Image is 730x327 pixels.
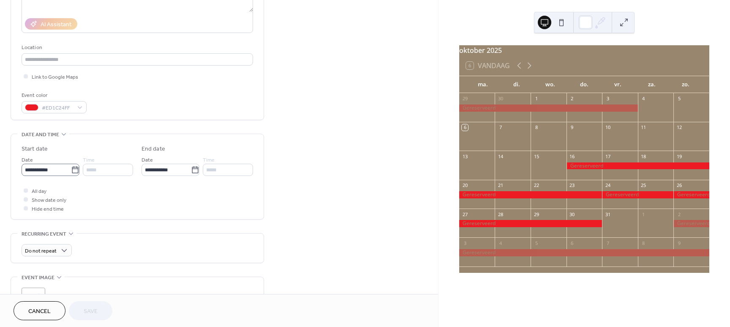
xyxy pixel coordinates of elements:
[142,156,153,165] span: Date
[669,76,703,93] div: zo.
[32,187,46,196] span: All day
[462,153,468,159] div: 13
[635,76,669,93] div: za.
[142,145,165,154] div: End date
[676,182,682,189] div: 26
[569,182,575,189] div: 23
[22,273,54,282] span: Event image
[533,211,539,217] div: 29
[462,182,468,189] div: 20
[500,76,534,93] div: di.
[605,182,611,189] div: 24
[640,240,647,246] div: 8
[497,211,504,217] div: 28
[459,104,638,112] div: Gereserveerd
[640,182,647,189] div: 25
[569,124,575,131] div: 9
[567,76,601,93] div: do.
[28,307,51,316] span: Cancel
[676,211,682,217] div: 2
[462,124,468,131] div: 6
[569,240,575,246] div: 6
[22,156,33,165] span: Date
[459,191,602,198] div: Gereserveerd
[676,96,682,102] div: 5
[32,205,64,214] span: Hide end time
[203,156,215,165] span: Time
[605,96,611,102] div: 3
[673,191,709,198] div: Gereserveerd
[533,240,539,246] div: 5
[569,96,575,102] div: 2
[602,191,673,198] div: Gereserveerd
[605,124,611,131] div: 10
[567,162,709,170] div: Gereserveerd
[569,153,575,159] div: 16
[605,211,611,217] div: 31
[22,91,85,100] div: Event color
[640,153,647,159] div: 18
[462,96,468,102] div: 29
[676,124,682,131] div: 12
[22,288,45,311] div: ;
[676,240,682,246] div: 9
[42,104,73,113] span: #ED1C24FF
[14,301,65,320] button: Cancel
[497,182,504,189] div: 21
[462,240,468,246] div: 3
[534,76,567,93] div: wo.
[22,43,251,52] div: Location
[640,96,647,102] div: 4
[459,45,709,55] div: oktober 2025
[32,196,66,205] span: Show date only
[497,240,504,246] div: 4
[459,249,709,256] div: Gereserveerd
[22,130,59,139] span: Date and time
[25,246,57,256] span: Do not repeat
[22,230,66,239] span: Recurring event
[605,240,611,246] div: 7
[605,153,611,159] div: 17
[533,153,539,159] div: 15
[601,76,635,93] div: vr.
[466,76,500,93] div: ma.
[673,220,709,227] div: Gereserveerd
[640,124,647,131] div: 11
[676,153,682,159] div: 19
[462,211,468,217] div: 27
[497,124,504,131] div: 7
[640,211,647,217] div: 1
[497,96,504,102] div: 30
[83,156,95,165] span: Time
[32,73,78,82] span: Link to Google Maps
[459,220,602,227] div: Gereserveerd
[497,153,504,159] div: 14
[533,96,539,102] div: 1
[533,182,539,189] div: 22
[569,211,575,217] div: 30
[533,124,539,131] div: 8
[22,145,48,154] div: Start date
